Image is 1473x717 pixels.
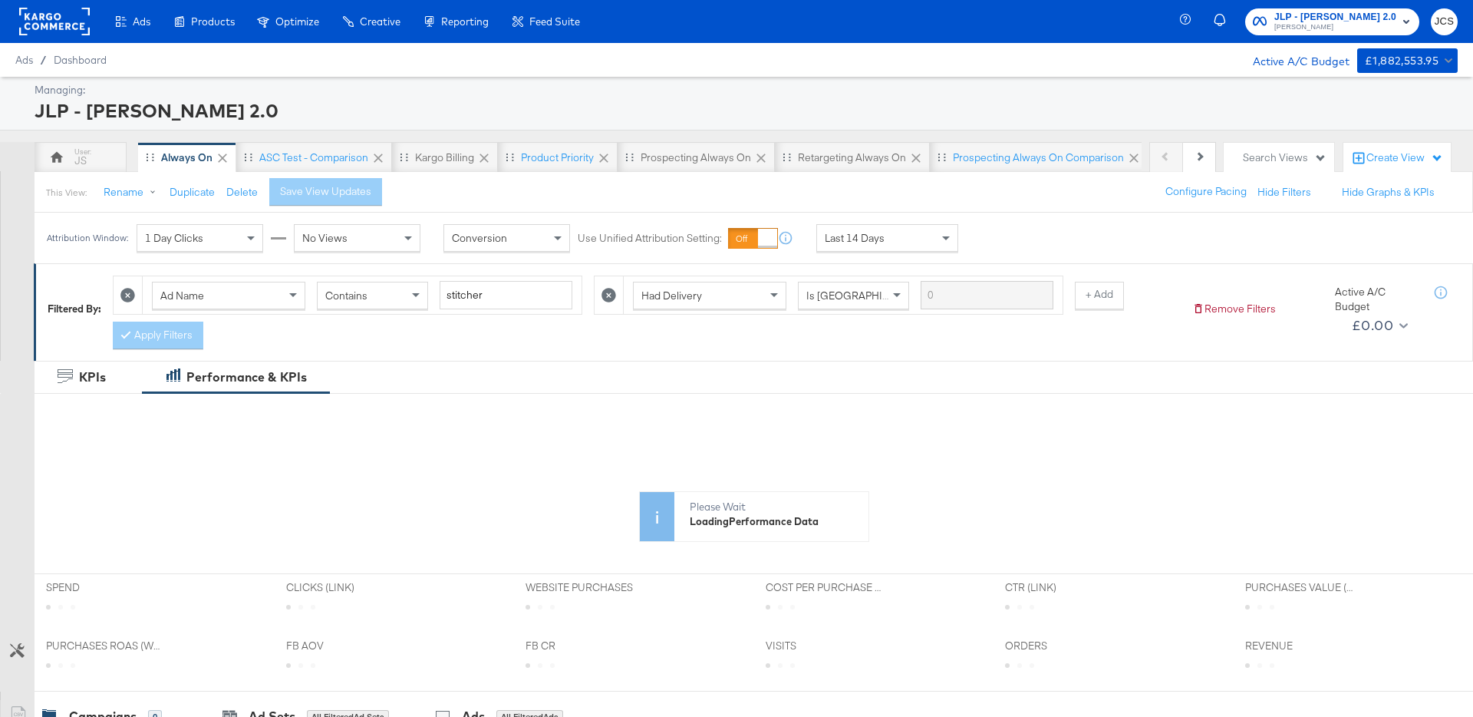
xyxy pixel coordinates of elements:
div: Prospecting Always On [641,150,751,165]
span: Had Delivery [641,289,702,302]
span: Last 14 Days [825,231,885,245]
input: Enter a search term [921,281,1053,309]
div: This View: [46,187,87,199]
div: Drag to reorder tab [938,153,946,161]
button: JLP - [PERSON_NAME] 2.0[PERSON_NAME] [1245,8,1419,35]
div: JLP - [PERSON_NAME] 2.0 [35,97,1454,124]
span: Feed Suite [529,15,580,28]
button: £0.00 [1346,313,1411,338]
span: Products [191,15,235,28]
span: Is [GEOGRAPHIC_DATA] [806,289,924,302]
div: Drag to reorder tab [625,153,634,161]
span: 1 Day Clicks [145,231,203,245]
span: Contains [325,289,367,302]
div: £1,882,553.95 [1365,51,1438,71]
span: No Views [302,231,348,245]
button: Hide Filters [1257,185,1311,200]
span: Reporting [441,15,489,28]
div: Drag to reorder tab [506,153,514,161]
div: KPIs [79,368,106,386]
label: Use Unified Attribution Setting: [578,231,722,246]
div: Active A/C Budget [1237,48,1349,71]
button: JCS [1431,8,1458,35]
div: £0.00 [1352,314,1393,337]
div: Attribution Window: [46,233,129,243]
span: Conversion [452,231,507,245]
div: Search Views [1243,150,1326,165]
div: Managing: [35,83,1454,97]
span: Ad Name [160,289,204,302]
input: Enter a search term [440,281,572,309]
div: Prospecting Always On Comparison [953,150,1124,165]
span: Ads [15,54,33,66]
div: Drag to reorder tab [146,153,154,161]
button: Remove Filters [1192,302,1276,316]
div: Drag to reorder tab [244,153,252,161]
button: Rename [93,179,173,207]
div: Product priority [521,150,594,165]
div: Drag to reorder tab [783,153,791,161]
div: Performance & KPIs [186,368,307,386]
span: [PERSON_NAME] [1274,21,1396,34]
div: ASC Test - comparison [259,150,368,165]
span: JCS [1437,13,1452,31]
div: Active A/C Budget [1335,285,1419,313]
span: Optimize [275,15,319,28]
div: Always On [161,150,213,165]
div: Create View [1366,150,1443,166]
a: Dashboard [54,54,107,66]
span: Creative [360,15,400,28]
div: Retargeting Always On [798,150,906,165]
div: Kargo Billing [415,150,474,165]
button: Hide Graphs & KPIs [1342,185,1435,200]
div: JS [74,154,87,168]
button: £1,882,553.95 [1357,48,1458,73]
div: Drag to reorder tab [400,153,408,161]
button: Configure Pacing [1155,178,1257,206]
button: Duplicate [170,185,215,200]
span: JLP - [PERSON_NAME] 2.0 [1274,9,1396,25]
button: + Add [1075,282,1124,309]
button: Delete [226,185,258,200]
span: / [33,54,54,66]
div: Filtered By: [48,302,101,316]
span: Ads [133,15,150,28]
